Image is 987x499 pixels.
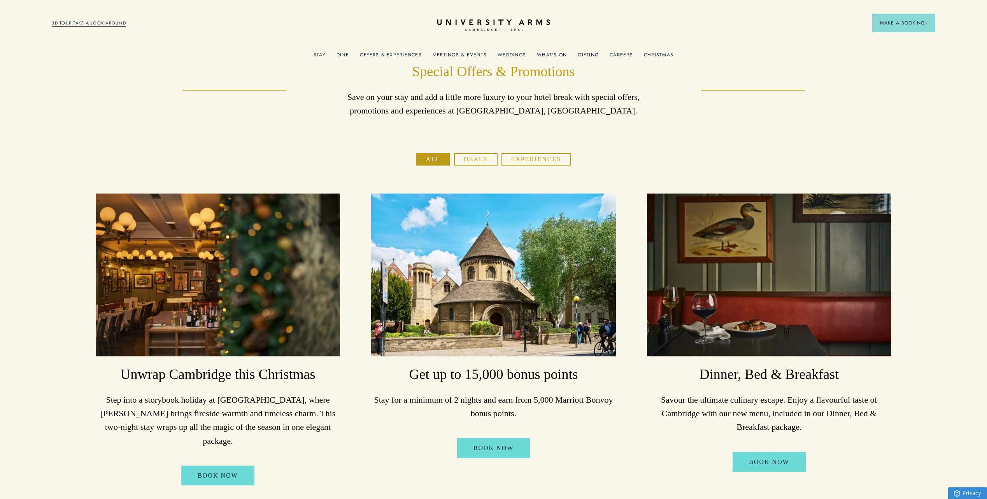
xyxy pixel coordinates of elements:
[416,153,450,166] button: All
[52,20,126,27] a: 3D TOUR:TAKE A LOOK AROUND
[644,52,673,62] a: Christmas
[314,52,326,62] a: Stay
[498,52,526,62] a: Weddings
[925,22,927,24] img: Arrow icon
[96,393,340,448] p: Step into a storybook holiday at [GEOGRAPHIC_DATA], where [PERSON_NAME] brings fireside warmth an...
[371,393,615,420] p: Stay for a minimum of 2 nights and earn from 5,000 Marriott Bonvoy bonus points.
[647,365,891,384] h3: Dinner, Bed & Breakfast
[338,90,649,117] p: Save on your stay and add a little more luxury to your hotel break with special offers, promotion...
[338,63,649,81] h1: Special Offers & Promotions
[457,438,530,458] a: Book Now
[433,52,487,62] a: Meetings & Events
[181,466,254,486] a: BOOK NOW
[337,52,349,62] a: Dine
[880,19,927,26] span: Make a Booking
[437,19,550,31] a: Home
[948,487,987,499] a: Privacy
[954,490,960,497] img: Privacy
[537,52,567,62] a: What's On
[501,153,571,166] button: Experiences
[733,452,806,472] a: Book Now
[96,194,340,356] img: image-8c003cf989d0ef1515925c9ae6c58a0350393050-2500x1667-jpg
[96,365,340,384] h3: Unwrap Cambridge this Christmas
[360,52,422,62] a: Offers & Experiences
[371,194,615,356] img: image-a169143ac3192f8fe22129d7686b8569f7c1e8bc-2500x1667-jpg
[647,393,891,434] p: Savour the ultimate culinary escape. Enjoy a flavourful taste of Cambridge with our new menu, inc...
[454,153,498,166] button: Deals
[610,52,633,62] a: Careers
[647,194,891,356] img: image-a84cd6be42fa7fc105742933f10646be5f14c709-3000x2000-jpg
[371,365,615,384] h3: Get up to 15,000 bonus points
[872,14,935,32] button: Make a BookingArrow icon
[578,52,599,62] a: Gifting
